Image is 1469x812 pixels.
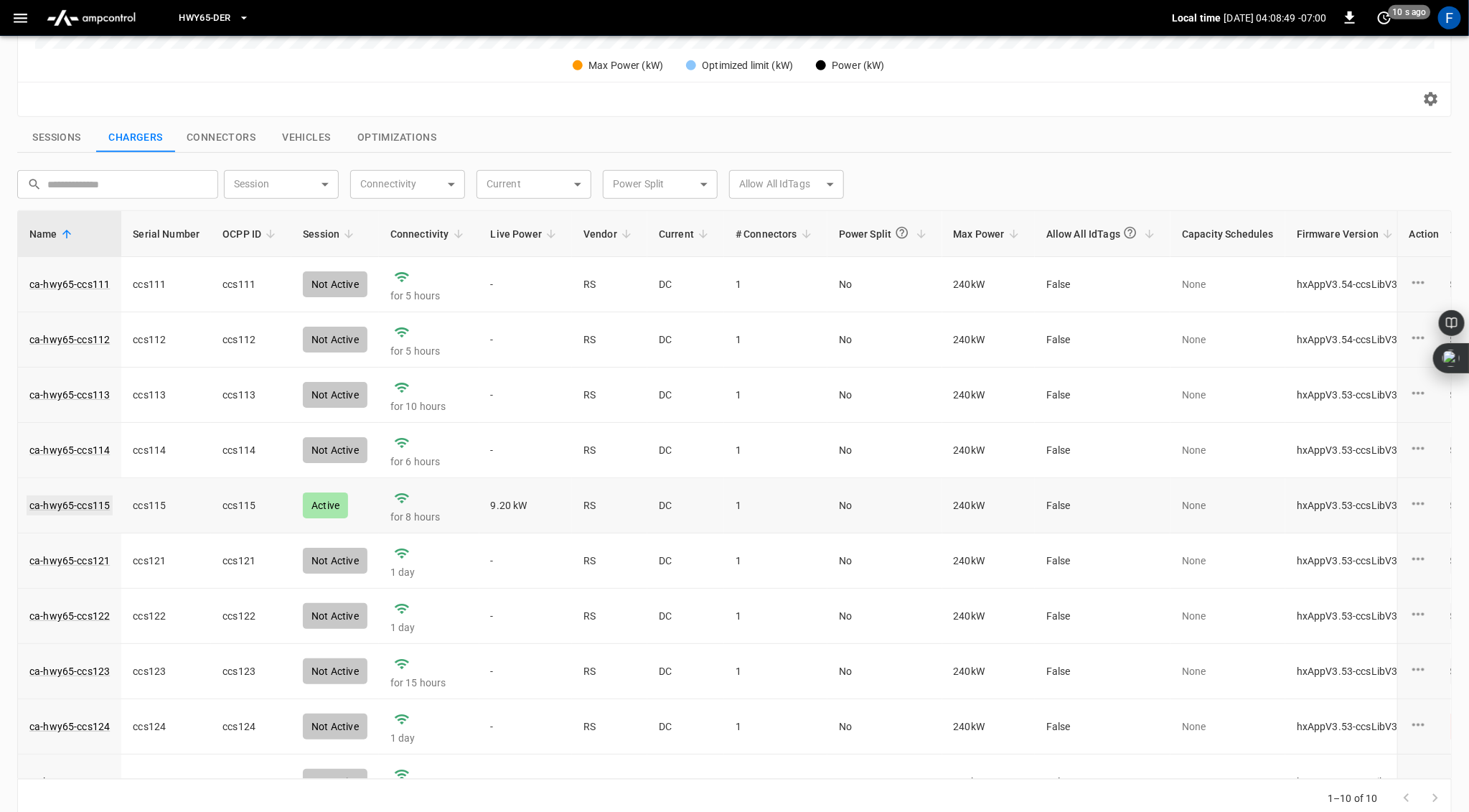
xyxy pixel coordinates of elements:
td: 240 kW [942,368,1035,423]
td: No [827,368,942,423]
a: ca-hwy65-ccs123 [29,664,110,678]
p: None [1182,664,1274,678]
td: - [479,257,573,312]
td: ccs114 [211,423,291,478]
a: ca-hwy65-ccs112 [29,332,110,347]
td: 1 [724,589,827,644]
td: ccs121 [211,533,291,589]
button: show latest charge points [96,123,175,153]
div: charge point options [1409,550,1440,571]
div: profile-icon [1438,6,1461,29]
p: for 5 hours [390,289,468,303]
div: charge point options [1409,439,1440,461]
td: DC [647,312,724,368]
p: None [1182,719,1274,734]
td: 1 [724,755,827,810]
div: Max Power (kW) [588,58,663,73]
a: ca-hwy65-ccs121 [29,554,110,568]
td: DC [647,478,724,533]
td: - [479,533,573,589]
a: ca-hwy65-ccs122 [29,609,110,623]
td: 240 kW [942,699,1035,755]
button: show latest sessions [17,123,96,153]
p: for 5 hours [390,344,468,358]
td: No [827,257,942,312]
td: ccs111 [121,257,211,312]
td: DC [647,589,724,644]
button: HWY65-DER [173,4,255,32]
td: ccs121 [121,533,211,589]
td: False [1035,644,1170,699]
td: 240 kW [942,478,1035,533]
div: Power (kW) [832,58,885,73]
td: RS [572,368,647,423]
th: Serial Number [121,211,211,257]
p: Local time [1172,11,1221,25]
th: Action [1397,211,1451,257]
td: No [827,312,942,368]
td: No [827,533,942,589]
td: ccs113 [211,368,291,423]
td: False [1035,755,1170,810]
div: Not Active [303,271,367,297]
th: Capacity Schedules [1170,211,1285,257]
td: 1 [724,699,827,755]
div: Not Active [303,769,367,795]
span: Connectivity [390,225,468,243]
td: DC [647,533,724,589]
span: HWY65-DER [179,10,230,27]
button: show latest vehicles [267,123,346,153]
td: False [1035,423,1170,478]
div: Optimized limit (kW) [702,58,793,73]
td: hxAppV3.54-ccsLibV3.4 [1285,312,1418,368]
td: 240 kW [942,644,1035,699]
td: No [827,755,942,810]
td: False [1035,257,1170,312]
td: - [479,423,573,478]
td: ccs111 [211,257,291,312]
td: DC [647,257,724,312]
p: None [1182,775,1274,789]
td: 240 kW [942,423,1035,478]
td: DC [647,423,724,478]
a: ca-hwy65-ccs125 [29,775,110,789]
p: [DATE] 04:08:49 -07:00 [1224,11,1327,25]
img: ampcontrol.io logo [41,4,141,32]
div: Active [303,493,348,518]
div: Not Active [303,603,367,629]
td: ccs115 [121,478,211,533]
span: Current [659,225,713,243]
td: False [1035,312,1170,368]
p: 1–10 of 10 [1328,791,1379,806]
td: False [1035,478,1170,533]
div: charge point options [1409,771,1440,793]
td: - [479,312,573,368]
td: 240 kW [942,312,1035,368]
div: Not Active [303,714,367,739]
td: DC [647,644,724,699]
td: RS [572,478,647,533]
div: charge point options [1409,384,1440,406]
div: Not Active [303,437,367,463]
td: - [479,644,573,699]
td: False [1035,533,1170,589]
td: RS [572,312,647,368]
td: ccs124 [211,699,291,755]
p: None [1182,443,1274,457]
td: hxAppV3.53-ccsLibV3.4 [1285,699,1418,755]
td: DC [647,755,724,810]
div: Not Active [303,548,367,574]
span: Power Split [839,220,931,248]
div: charge point options [1409,605,1440,627]
td: - [479,589,573,644]
td: 1 [724,423,827,478]
td: 1 [724,533,827,589]
a: ca-hwy65-ccs114 [29,443,110,457]
td: False [1035,699,1170,755]
td: No [827,699,942,755]
td: hxAppV3.53-ccsLibV3.4 [1285,423,1418,478]
td: RS [572,755,647,810]
span: # Connectors [736,225,816,243]
button: show latest optimizations [346,123,448,153]
td: 240 kW [942,533,1035,589]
